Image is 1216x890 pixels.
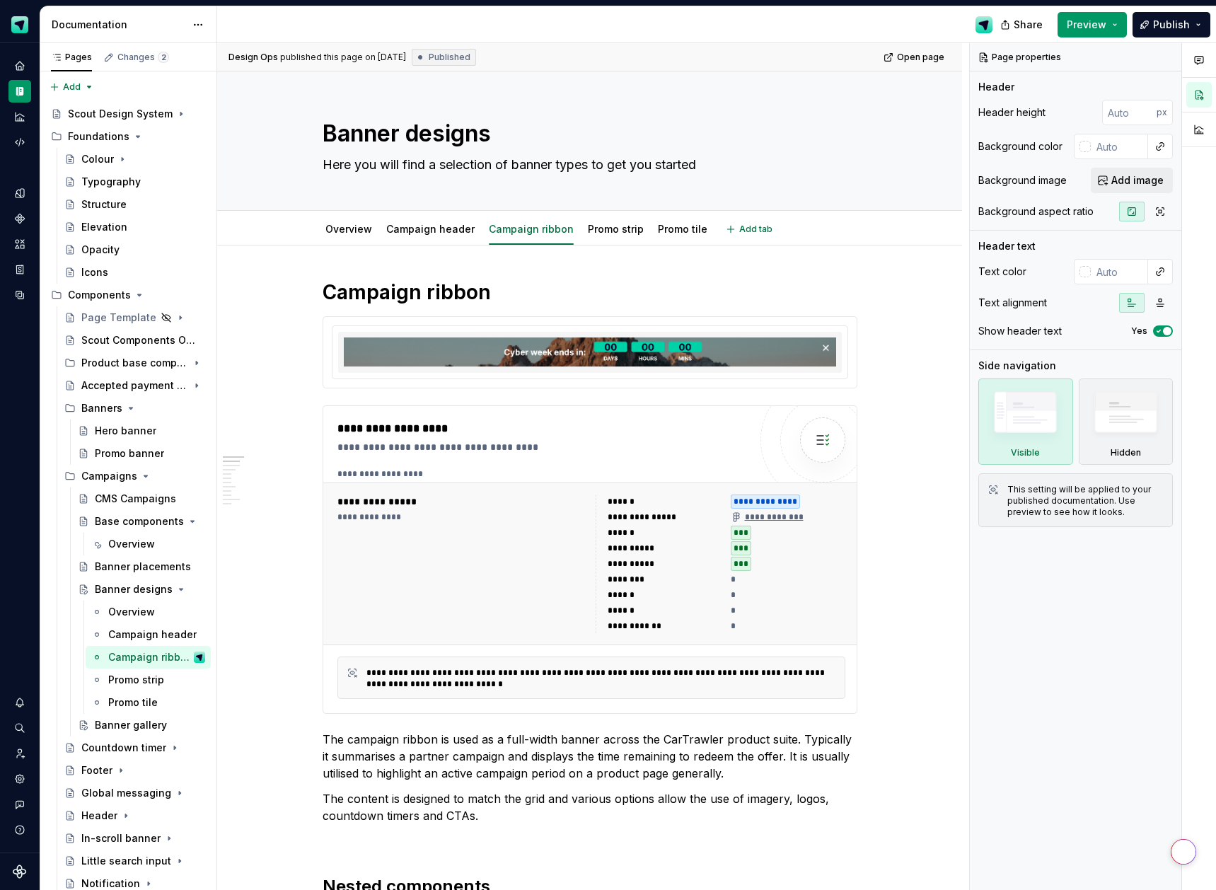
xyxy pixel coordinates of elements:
[81,378,188,393] div: Accepted payment types
[483,214,579,243] div: Campaign ribbon
[81,809,117,823] div: Header
[722,219,779,239] button: Add tab
[8,284,31,306] a: Data sources
[978,296,1047,310] div: Text alignment
[489,223,574,235] a: Campaign ribbon
[72,578,211,601] a: Banner designs
[1091,134,1148,159] input: Auto
[8,207,31,230] a: Components
[59,306,211,329] a: Page Template
[8,233,31,255] a: Assets
[63,81,81,93] span: Add
[1131,325,1147,337] label: Yes
[978,239,1036,253] div: Header text
[108,695,158,710] div: Promo tile
[81,741,166,755] div: Countdown timer
[59,850,211,872] a: Little search input
[8,793,31,816] div: Contact support
[86,533,211,555] a: Overview
[86,669,211,691] a: Promo strip
[95,560,191,574] div: Banner placements
[95,424,156,438] div: Hero banner
[117,52,169,63] div: Changes
[320,154,855,176] textarea: Here you will find a selection of banner types to get you started
[72,420,211,442] a: Hero banner
[59,148,211,171] a: Colour
[8,742,31,765] a: Invite team
[588,223,644,235] a: Promo strip
[582,214,649,243] div: Promo strip
[1058,12,1127,37] button: Preview
[59,827,211,850] a: In-scroll banner
[95,582,173,596] div: Banner designs
[81,469,137,483] div: Campaigns
[8,768,31,790] a: Settings
[86,601,211,623] a: Overview
[81,243,120,257] div: Opacity
[652,214,713,243] div: Promo tile
[978,80,1014,94] div: Header
[8,258,31,281] div: Storybook stories
[68,129,129,144] div: Foundations
[978,324,1062,338] div: Show header text
[1007,484,1164,518] div: This setting will be applied to your published documentation. Use preview to see how it looks.
[386,223,475,235] a: Campaign header
[1014,18,1043,32] span: Share
[72,442,211,465] a: Promo banner
[1091,259,1148,284] input: Auto
[897,52,944,63] span: Open page
[45,284,211,306] div: Components
[1133,12,1210,37] button: Publish
[51,52,92,63] div: Pages
[81,763,112,778] div: Footer
[658,223,707,235] a: Promo tile
[978,173,1067,187] div: Background image
[978,139,1062,154] div: Background color
[72,487,211,510] a: CMS Campaigns
[108,605,155,619] div: Overview
[320,214,378,243] div: Overview
[59,261,211,284] a: Icons
[59,782,211,804] a: Global messaging
[739,224,772,235] span: Add tab
[59,397,211,420] div: Banners
[59,352,211,374] div: Product base components
[81,831,161,845] div: In-scroll banner
[81,265,108,279] div: Icons
[95,446,164,461] div: Promo banner
[325,223,372,235] a: Overview
[8,54,31,77] div: Home
[978,359,1056,373] div: Side navigation
[381,214,480,243] div: Campaign header
[72,555,211,578] a: Banner placements
[280,52,406,63] div: published this page on [DATE]
[59,238,211,261] a: Opacity
[323,790,857,824] p: The content is designed to match the grid and various options allow the use of imagery, logos, co...
[81,175,141,189] div: Typography
[13,865,27,879] a: Supernova Logo
[81,152,114,166] div: Colour
[95,514,184,528] div: Base components
[8,182,31,204] div: Design tokens
[81,311,156,325] div: Page Template
[81,401,122,415] div: Banners
[8,105,31,128] div: Analytics
[81,854,171,868] div: Little search input
[59,759,211,782] a: Footer
[8,691,31,714] button: Notifications
[59,374,211,397] a: Accepted payment types
[978,204,1094,219] div: Background aspect ratio
[59,736,211,759] a: Countdown timer
[86,646,211,669] a: Campaign ribbonDesign Ops
[108,673,164,687] div: Promo strip
[978,265,1026,279] div: Text color
[8,717,31,739] button: Search ⌘K
[52,18,185,32] div: Documentation
[8,131,31,154] div: Code automation
[1067,18,1106,32] span: Preview
[194,652,205,663] img: Design Ops
[879,47,951,67] a: Open page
